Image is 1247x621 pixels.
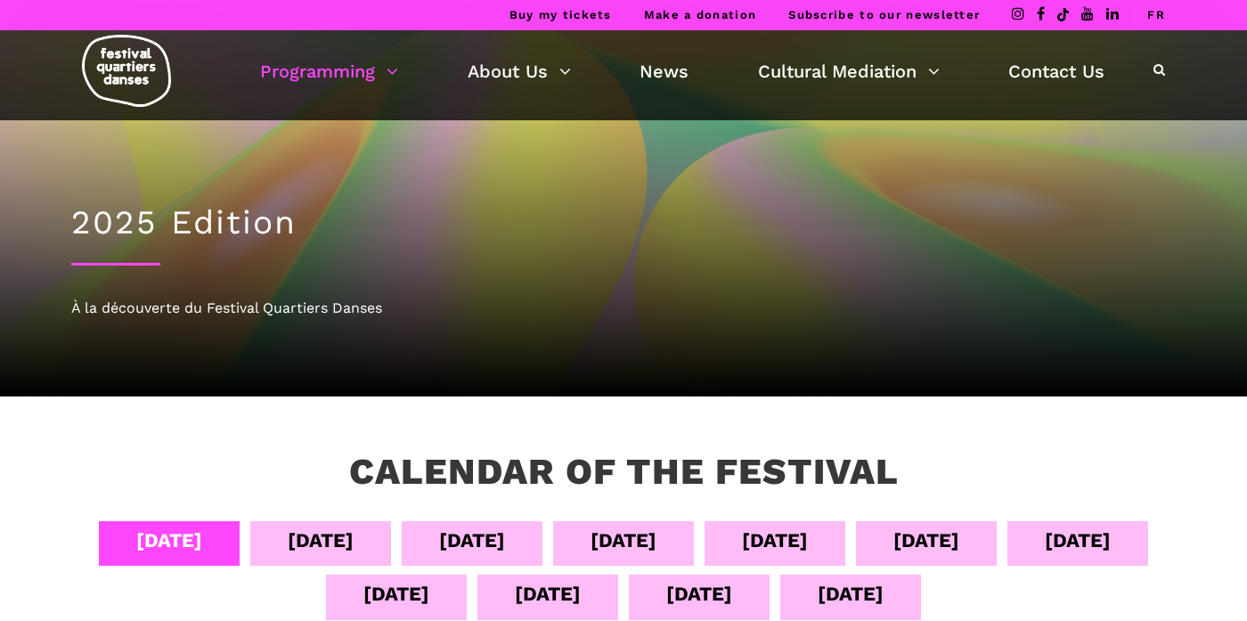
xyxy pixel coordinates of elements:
[71,297,1176,320] div: À la découverte du Festival Quartiers Danses
[666,578,732,609] div: [DATE]
[71,203,1176,242] h1: 2025 Edition
[509,8,612,21] a: Buy my tickets
[758,56,940,86] a: Cultural Mediation
[439,525,505,556] div: [DATE]
[260,56,398,86] a: Programming
[893,525,959,556] div: [DATE]
[788,8,980,21] a: Subscribe to our newsletter
[515,578,581,609] div: [DATE]
[349,450,899,494] h3: Calendar of the Festival
[136,525,202,556] div: [DATE]
[640,56,689,86] a: News
[288,525,354,556] div: [DATE]
[644,8,757,21] a: Make a donation
[363,578,429,609] div: [DATE]
[1147,8,1165,21] a: FR
[591,525,656,556] div: [DATE]
[742,525,808,556] div: [DATE]
[1008,56,1104,86] a: Contact Us
[1045,525,1111,556] div: [DATE]
[468,56,571,86] a: About Us
[818,578,884,609] div: [DATE]
[82,35,171,107] img: logo-fqd-med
